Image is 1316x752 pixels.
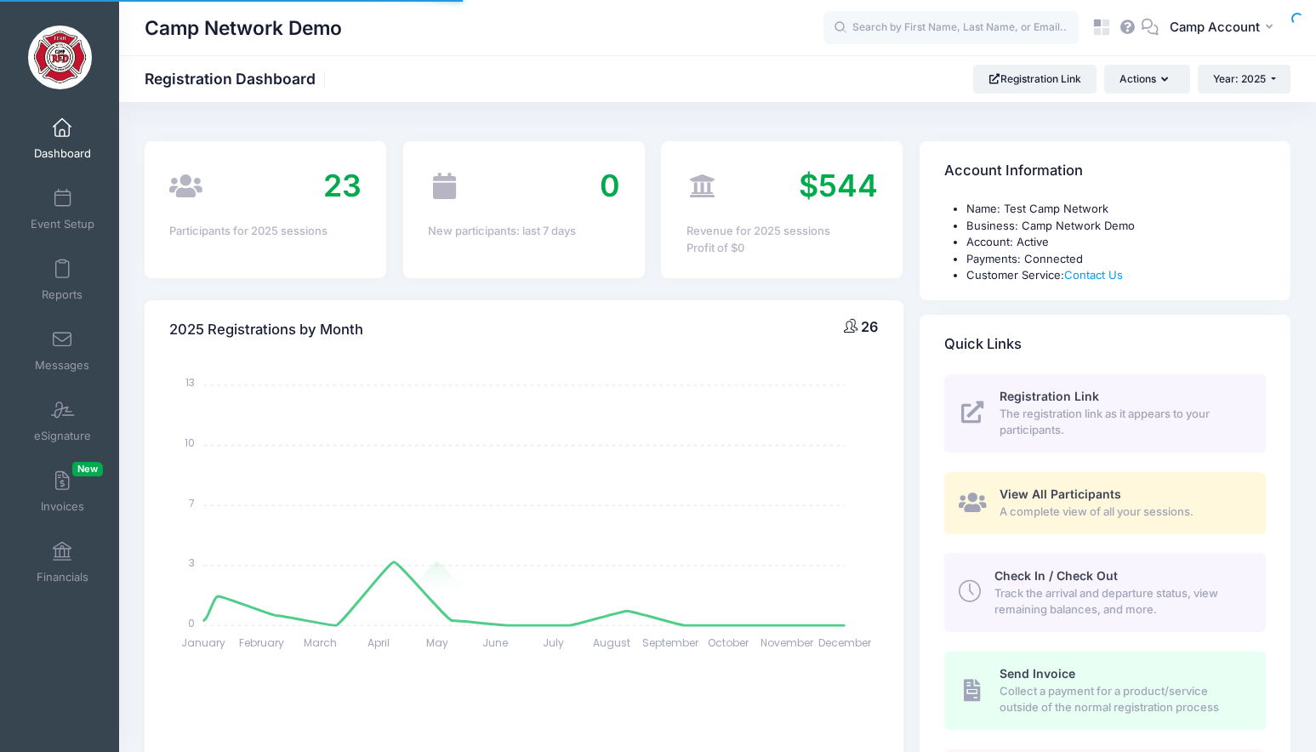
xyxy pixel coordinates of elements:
[966,267,1266,284] li: Customer Service:
[944,652,1266,730] a: Send Invoice Collect a payment for a product/service outside of the normal registration process
[22,321,103,380] a: Messages
[966,251,1266,268] li: Payments: Connected
[1000,683,1246,716] span: Collect a payment for a product/service outside of the normal registration process
[600,167,620,204] span: 0
[966,218,1266,235] li: Business: Camp Network Demo
[323,167,362,204] span: 23
[35,358,89,373] span: Messages
[190,496,196,510] tspan: 7
[966,234,1266,251] li: Account: Active
[966,201,1266,218] li: Name: Test Camp Network
[944,374,1266,453] a: Registration Link The registration link as it appears to your participants.
[1159,9,1290,48] button: Camp Account
[861,318,878,335] span: 26
[34,146,91,161] span: Dashboard
[41,499,84,514] span: Invoices
[37,570,88,584] span: Financials
[182,635,226,650] tspan: January
[1198,65,1290,94] button: Year: 2025
[169,223,362,240] div: Participants for 2025 sessions
[799,167,878,204] span: $544
[189,616,196,630] tspan: 0
[428,223,620,240] div: New participants: last 7 days
[22,462,103,521] a: InvoicesNew
[169,306,363,355] h4: 2025 Registrations by Month
[31,217,94,231] span: Event Setup
[686,223,879,256] div: Revenue for 2025 sessions Profit of $0
[761,635,814,650] tspan: November
[994,568,1118,583] span: Check In / Check Out
[185,436,196,450] tspan: 10
[823,11,1079,45] input: Search by First Name, Last Name, or Email...
[1000,487,1121,501] span: View All Participants
[367,635,390,650] tspan: April
[973,65,1097,94] a: Registration Link
[944,147,1083,196] h4: Account Information
[1000,504,1246,521] span: A complete view of all your sessions.
[642,635,699,650] tspan: September
[72,462,103,476] span: New
[145,70,330,88] h1: Registration Dashboard
[1104,65,1189,94] button: Actions
[944,472,1266,534] a: View All Participants A complete view of all your sessions.
[22,250,103,310] a: Reports
[944,553,1266,631] a: Check In / Check Out Track the arrival and departure status, view remaining balances, and more.
[34,429,91,443] span: eSignature
[22,533,103,592] a: Financials
[145,9,342,48] h1: Camp Network Demo
[482,635,508,650] tspan: June
[1064,268,1123,282] a: Contact Us
[1000,389,1099,403] span: Registration Link
[593,635,630,650] tspan: August
[190,555,196,570] tspan: 3
[240,635,285,650] tspan: February
[28,26,92,89] img: Camp Network Demo
[1000,406,1246,439] span: The registration link as it appears to your participants.
[819,635,873,650] tspan: December
[1213,72,1266,85] span: Year: 2025
[708,635,749,650] tspan: October
[42,288,83,302] span: Reports
[186,376,196,390] tspan: 13
[994,585,1246,618] span: Track the arrival and departure status, view remaining balances, and more.
[22,109,103,168] a: Dashboard
[1170,18,1260,37] span: Camp Account
[304,635,337,650] tspan: March
[22,179,103,239] a: Event Setup
[944,320,1022,368] h4: Quick Links
[22,391,103,451] a: eSignature
[543,635,564,650] tspan: July
[426,635,448,650] tspan: May
[1000,666,1075,681] span: Send Invoice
